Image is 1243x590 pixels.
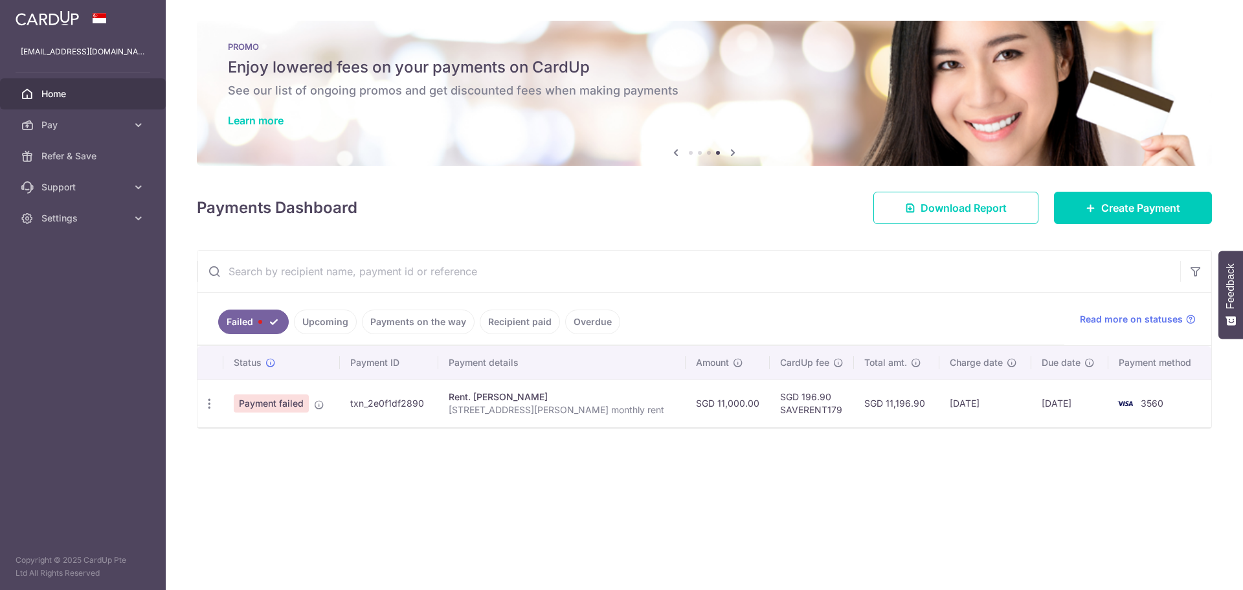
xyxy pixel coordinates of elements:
[294,310,357,334] a: Upcoming
[234,356,262,369] span: Status
[340,380,439,427] td: txn_2e0f1df2890
[218,310,289,334] a: Failed
[565,310,620,334] a: Overdue
[864,356,907,369] span: Total amt.
[438,346,686,380] th: Payment details
[1108,346,1211,380] th: Payment method
[197,21,1212,166] img: Latest Promos banner
[770,380,854,427] td: SGD 196.90 SAVERENT179
[1031,380,1108,427] td: [DATE]
[1042,356,1081,369] span: Due date
[41,212,127,225] span: Settings
[939,380,1031,427] td: [DATE]
[449,403,675,416] p: [STREET_ADDRESS][PERSON_NAME] monthly rent
[228,41,1181,52] p: PROMO
[234,394,309,413] span: Payment failed
[1225,264,1237,309] span: Feedback
[16,10,79,26] img: CardUp
[362,310,475,334] a: Payments on the way
[228,83,1181,98] h6: See our list of ongoing promos and get discounted fees when making payments
[1080,313,1183,326] span: Read more on statuses
[1112,396,1138,411] img: Bank Card
[41,181,127,194] span: Support
[1080,313,1196,326] a: Read more on statuses
[41,150,127,163] span: Refer & Save
[1054,192,1212,224] a: Create Payment
[950,356,1003,369] span: Charge date
[686,380,770,427] td: SGD 11,000.00
[921,200,1007,216] span: Download Report
[1101,200,1180,216] span: Create Payment
[228,57,1181,78] h5: Enjoy lowered fees on your payments on CardUp
[41,87,127,100] span: Home
[228,114,284,127] a: Learn more
[873,192,1038,224] a: Download Report
[480,310,560,334] a: Recipient paid
[696,356,729,369] span: Amount
[449,391,675,403] div: Rent. [PERSON_NAME]
[1141,398,1163,409] span: 3560
[21,45,145,58] p: [EMAIL_ADDRESS][DOMAIN_NAME]
[780,356,829,369] span: CardUp fee
[197,251,1180,292] input: Search by recipient name, payment id or reference
[854,380,939,427] td: SGD 11,196.90
[1218,251,1243,339] button: Feedback - Show survey
[197,196,357,220] h4: Payments Dashboard
[340,346,439,380] th: Payment ID
[1161,551,1230,584] iframe: Opens a widget where you can find more information
[41,119,127,131] span: Pay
